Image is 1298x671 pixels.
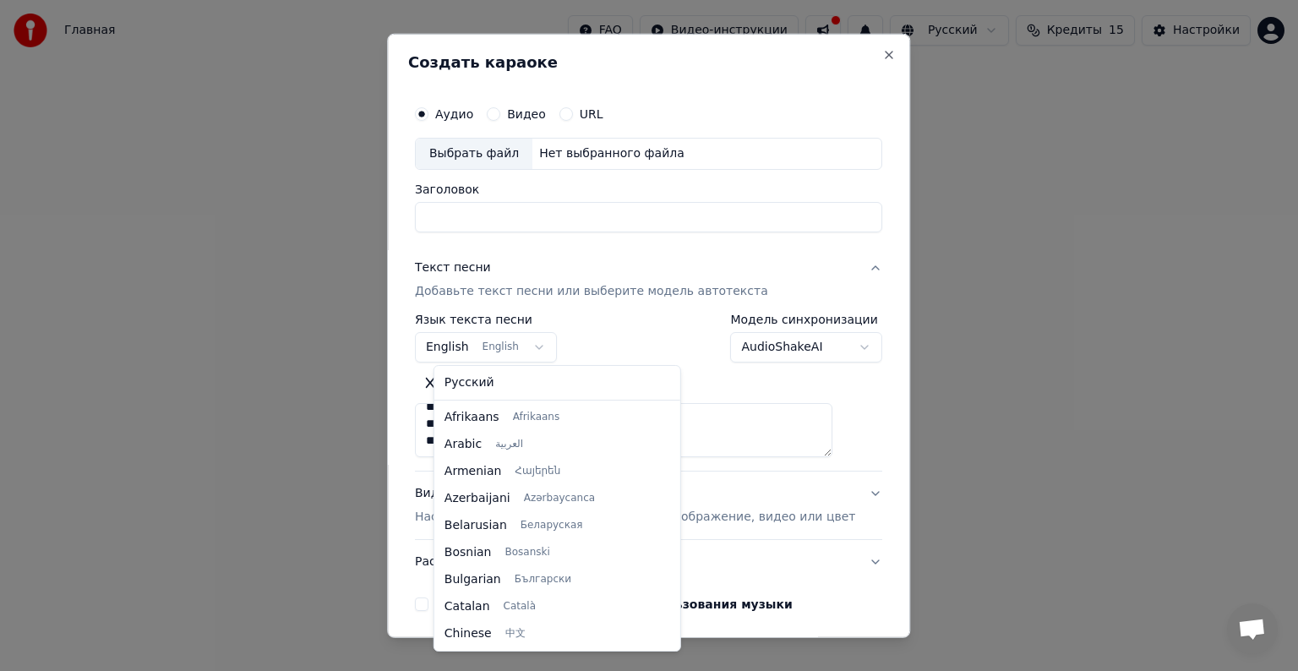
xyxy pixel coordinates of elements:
[444,598,490,615] span: Catalan
[513,411,560,424] span: Afrikaans
[444,374,494,391] span: Русский
[444,463,502,480] span: Armenian
[504,546,549,559] span: Bosanski
[444,544,492,561] span: Bosnian
[521,519,583,532] span: Беларуская
[444,625,492,642] span: Chinese
[444,517,507,534] span: Belarusian
[444,571,501,588] span: Bulgarian
[515,573,571,586] span: Български
[444,490,510,507] span: Azerbaijani
[444,409,499,426] span: Afrikaans
[504,600,536,614] span: Català
[444,436,482,453] span: Arabic
[505,627,526,641] span: 中文
[524,492,595,505] span: Azərbaycanca
[515,465,560,478] span: Հայերեն
[495,438,523,451] span: العربية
